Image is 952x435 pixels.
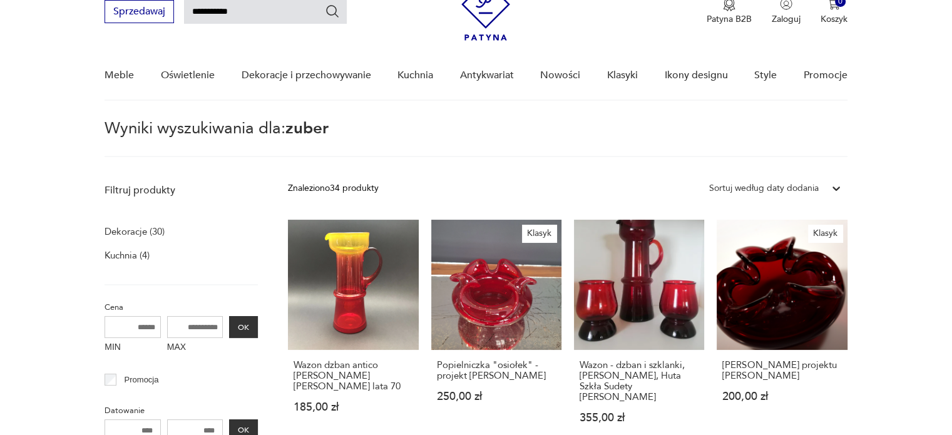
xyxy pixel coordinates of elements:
p: Zaloguj [772,13,801,25]
label: MIN [105,338,161,358]
p: Patyna B2B [707,13,752,25]
p: Koszyk [821,13,847,25]
a: Ikony designu [664,51,727,100]
p: 355,00 zł [580,412,699,423]
span: zuber [285,117,329,140]
div: Znaleziono 34 produkty [288,182,379,195]
button: OK [229,316,258,338]
a: Klasyki [607,51,638,100]
a: Sprzedawaj [105,8,174,17]
a: Dekoracje (30) [105,223,165,240]
a: Kuchnia (4) [105,247,150,264]
a: Oświetlenie [161,51,215,100]
p: Cena [105,300,258,314]
p: Datowanie [105,404,258,417]
a: Dekoracje i przechowywanie [241,51,371,100]
h3: Wazon dzban antico [PERSON_NAME] [PERSON_NAME] lata 70 [294,360,412,392]
h3: Popielniczka "osiołek" - projekt [PERSON_NAME] [437,360,556,381]
h3: Wazon - dzban i szklanki, [PERSON_NAME], Huta Szkła Sudety [PERSON_NAME] [580,360,699,402]
p: Filtruj produkty [105,183,258,197]
a: Style [754,51,777,100]
a: Meble [105,51,134,100]
button: Szukaj [325,4,340,19]
p: 200,00 zł [722,391,841,402]
h3: [PERSON_NAME] projektu [PERSON_NAME] [722,360,841,381]
a: Promocje [804,51,847,100]
a: Nowości [540,51,580,100]
p: 250,00 zł [437,391,556,402]
p: Wyniki wyszukiwania dla: [105,121,847,157]
p: 185,00 zł [294,402,412,412]
a: Kuchnia [397,51,433,100]
div: Sortuj według daty dodania [709,182,819,195]
label: MAX [167,338,223,358]
p: Promocja [125,373,159,387]
a: Antykwariat [460,51,514,100]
